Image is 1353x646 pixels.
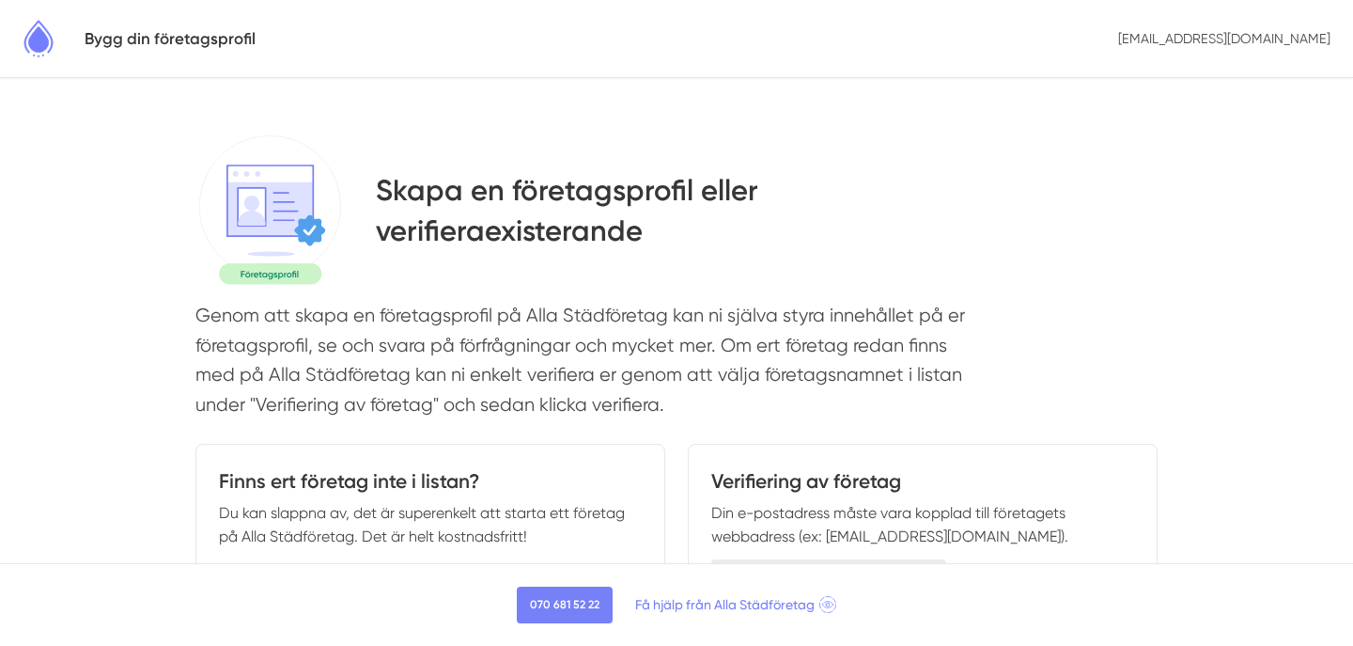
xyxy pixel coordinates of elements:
p: Du kan slappna av, det är superenkelt att starta ett företag på Alla Städföretag. Det är helt kos... [219,501,642,549]
img: Alla Städföretag [15,15,62,62]
a: 070 681 52 22 [517,587,613,623]
p: Genom att skapa en företagsprofil på Alla Städföretag kan ni själva styra innehållet på er företa... [195,301,965,429]
p: Din e-postadress måste vara kopplad till företagets webbadress (ex: [EMAIL_ADDRESS][DOMAIN_NAME]). [711,501,1134,549]
span: Få hjälp från Alla Städföretag [635,594,836,615]
p: [EMAIL_ADDRESS][DOMAIN_NAME] [1111,22,1338,55]
pre: [EMAIL_ADDRESS][DOMAIN_NAME] [711,559,946,584]
h4: Finns ert företag inte i listan? [219,467,642,501]
h4: Verifiering av företag [711,467,1134,501]
h2: Skapa en företagsprofil eller verifiera existerande [376,170,758,252]
h5: Bygg din företagsprofil [85,26,256,52]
